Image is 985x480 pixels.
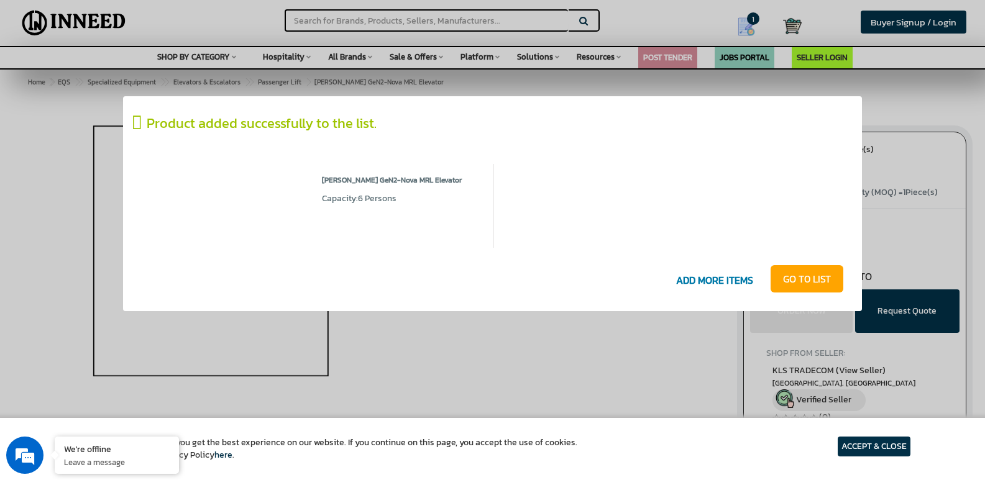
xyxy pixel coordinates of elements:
[322,173,474,192] span: [PERSON_NAME] GeN2-Nova MRL Elevator
[86,326,94,333] img: salesiqlogo_leal7QplfZFryJ6FIlVepeu7OftD7mt8q6exU6-34PB8prfIgodN67KcxXM9Y7JQ_.png
[6,339,237,383] textarea: Type your message and click 'Submit'
[214,448,232,461] a: here
[204,6,234,36] div: Minimize live chat window
[322,192,396,205] span: Capacity:6 Persons
[65,70,209,86] div: Leave a message
[182,383,226,399] em: Submit
[26,156,217,282] span: We are offline. Please leave us a message.
[147,113,377,134] span: Product added successfully to the list.
[64,443,170,455] div: We're offline
[670,268,759,294] span: ADD MORE ITEMS
[838,437,910,456] article: ACCEPT & CLOSE
[98,325,158,334] em: Driven by SalesIQ
[64,456,170,468] p: Leave a message
[75,437,577,461] article: We use cookies to ensure you get the best experience on our website. If you continue on this page...
[661,268,769,294] span: ADD MORE ITEMS
[771,265,843,292] a: GO T0 LIST
[21,75,52,81] img: logo_Zg8I0qSkbAqR2WFHt3p6CTuqpyXMFPubPcD2OT02zFN43Cy9FUNNG3NEPhM_Q1qe_.png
